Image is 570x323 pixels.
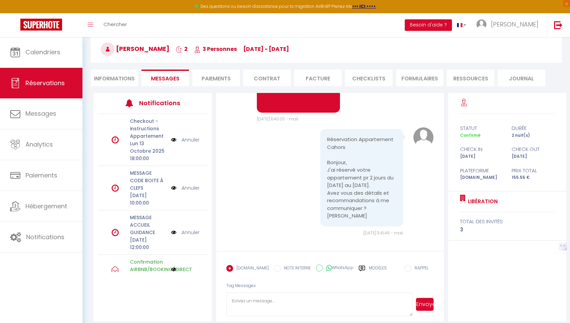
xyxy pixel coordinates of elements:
[101,44,169,53] span: [PERSON_NAME]
[25,171,57,179] span: Paiements
[25,140,53,149] span: Analytics
[91,70,138,86] li: Informations
[507,153,559,160] div: [DATE]
[507,132,559,139] div: 2 nuit(s)
[26,233,64,241] span: Notifications
[327,136,396,220] pre: Réservation Appartement Cahors Bonjour, J'ai réservé votre appartement pr 2 jours du [DATE] au [D...
[151,75,179,82] span: Messages
[25,48,60,56] span: Calendriers
[25,202,67,210] span: Hébergement
[413,127,434,148] img: avatar.png
[130,236,167,251] p: [DATE] 12:00:00
[130,192,167,207] p: [DATE] 10:00:00
[405,19,452,31] button: Besoin d'aide ?
[233,265,269,272] label: [DOMAIN_NAME]
[171,229,176,236] img: NO IMAGE
[226,283,256,288] span: Tag Messages
[25,79,65,87] span: Réservations
[257,116,298,122] span: [DATE] 11:40:05 - mail
[471,13,547,37] a: ... [PERSON_NAME]
[130,258,167,273] p: Confirmation AIRBNB/BOOKING/DIRECT
[25,109,56,118] span: Messages
[465,197,498,206] a: Libération
[491,20,538,28] span: [PERSON_NAME]
[507,174,559,181] div: 155.55 €
[130,140,167,162] p: Lun 13 Octobre 2025 18:00:00
[130,117,167,140] p: Checkout - instructions Appartement
[456,153,507,160] div: [DATE]
[130,169,167,192] p: MESSAGE CODE BOITE À CLEFS
[294,70,342,86] li: Facture
[281,265,311,272] label: NOTE INTERNE
[130,214,167,236] p: MESSAGE ACCUEIL GUIDANCE
[507,124,559,132] div: durée
[456,145,507,153] div: check in
[20,19,62,31] img: Super Booking
[182,184,199,192] a: Annuler
[182,136,199,144] a: Annuler
[554,21,563,29] img: logout
[411,265,429,272] label: RAPPEL
[447,70,494,86] li: Ressources
[139,95,185,111] h3: Notifications
[171,136,176,144] img: NO IMAGE
[363,230,403,236] span: [DATE] 11:41:46 - mail
[194,45,237,53] span: 3 Personnes
[416,298,434,311] button: Envoyer
[476,19,487,30] img: ...
[507,167,559,175] div: Prix total
[103,21,127,28] span: Chercher
[171,267,176,272] img: NO IMAGE
[460,226,555,234] div: 3
[192,70,240,86] li: Paiements
[243,45,289,53] span: [DATE] - [DATE]
[456,167,507,175] div: Plateforme
[171,184,176,192] img: NO IMAGE
[507,145,559,153] div: check out
[460,217,555,226] div: total des invités
[243,70,291,86] li: Contrat
[182,229,199,236] a: Annuler
[396,70,443,86] li: FORMULAIRES
[352,3,376,9] a: >>> ICI <<<<
[369,265,387,277] label: Modèles
[456,124,507,132] div: statut
[323,265,354,272] label: WhatsApp
[345,70,393,86] li: CHECKLISTS
[456,174,507,181] div: [DOMAIN_NAME]
[176,45,188,53] span: 2
[98,13,132,37] a: Chercher
[498,70,545,86] li: Journal
[460,132,480,138] span: Confirmé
